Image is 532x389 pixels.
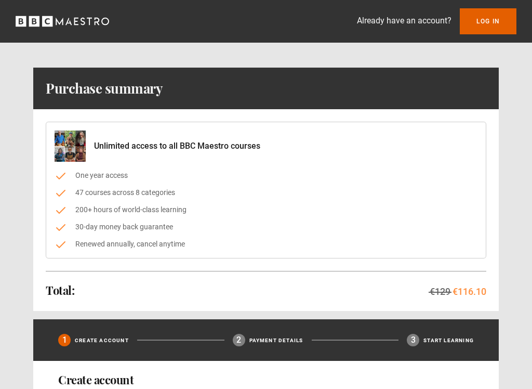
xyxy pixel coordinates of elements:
[58,373,474,386] h2: Create account
[55,187,477,198] li: 47 courses across 8 categories
[357,15,451,27] p: Already have an account?
[407,334,419,346] div: 3
[75,336,129,344] p: Create Account
[16,14,109,29] svg: BBC Maestro
[55,222,477,232] li: 30-day money back guarantee
[55,204,477,215] li: 200+ hours of world-class learning
[55,170,477,181] li: One year access
[46,284,74,296] h2: Total:
[46,80,163,97] h1: Purchase summary
[453,286,486,297] span: €116.10
[249,336,303,344] p: Payment details
[460,8,516,34] a: Log In
[423,336,474,344] p: Start learning
[94,140,260,152] p: Unlimited access to all BBC Maestro courses
[55,239,477,250] li: Renewed annually, cancel anytime
[233,334,245,346] div: 2
[430,286,450,297] span: €129
[58,334,71,346] div: 1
